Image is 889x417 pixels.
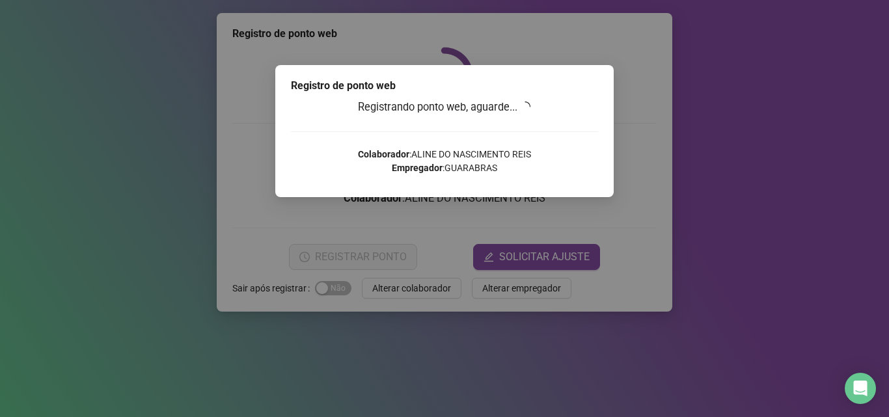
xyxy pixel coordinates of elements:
[358,149,409,159] strong: Colaborador
[520,101,530,112] span: loading
[291,78,598,94] div: Registro de ponto web
[291,99,598,116] h3: Registrando ponto web, aguarde...
[392,163,443,173] strong: Empregador
[845,373,876,404] div: Open Intercom Messenger
[291,148,598,175] p: : ALINE DO NASCIMENTO REIS : GUARABRAS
